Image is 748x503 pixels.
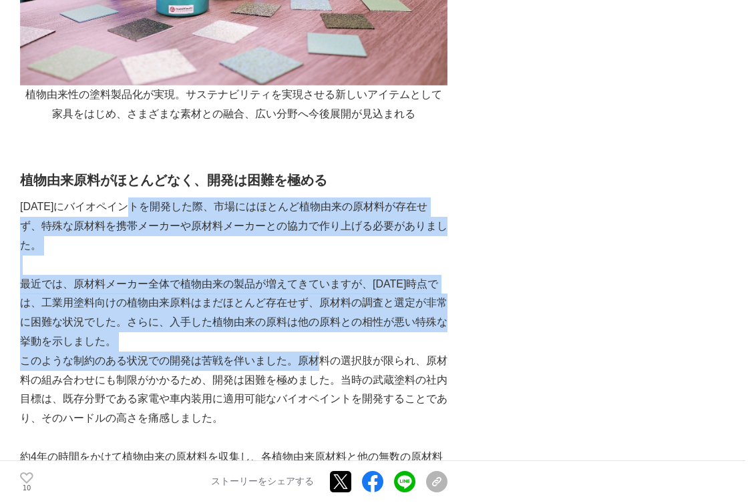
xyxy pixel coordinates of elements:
p: 最近では、原材料メーカー全体で植物由来の製品が増えてきていますが、[DATE]時点では、工業用塗料向けの植物由来原料はまだほとんど存在せず、原材料の調査と選定が非常に困難な状況でした。さらに、入... [20,275,447,352]
h2: 植物由来原料がほとんどなく、開発は困難を極める [20,169,447,191]
p: ストーリーをシェアする [211,476,314,488]
p: [DATE]にバイオペイントを開発した際、市場にはほとんど植物由来の原材料が存在せず、特殊な原材料を携帯メーカーや原材料メーカーとの協力で作り上げる必要がありました。 [20,197,447,255]
p: 10 [20,485,33,492]
p: 家具をはじめ、さまざまな素材との融合、広い分野へ今後展開が見込まれる [20,105,447,124]
p: 植物由来性の塗料製品化が実現。サステナビリティを実現させる新しいアイテムとして [20,85,447,105]
p: このような制約のある状況での開発は苦戦を伴いました。原材料の選択肢が限られ、原材料の組み合わせにも制限がかかるため、開発は困難を極めました。当時の武蔵塗料の社内目標は、既存分野である家電や車内装... [20,352,447,428]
